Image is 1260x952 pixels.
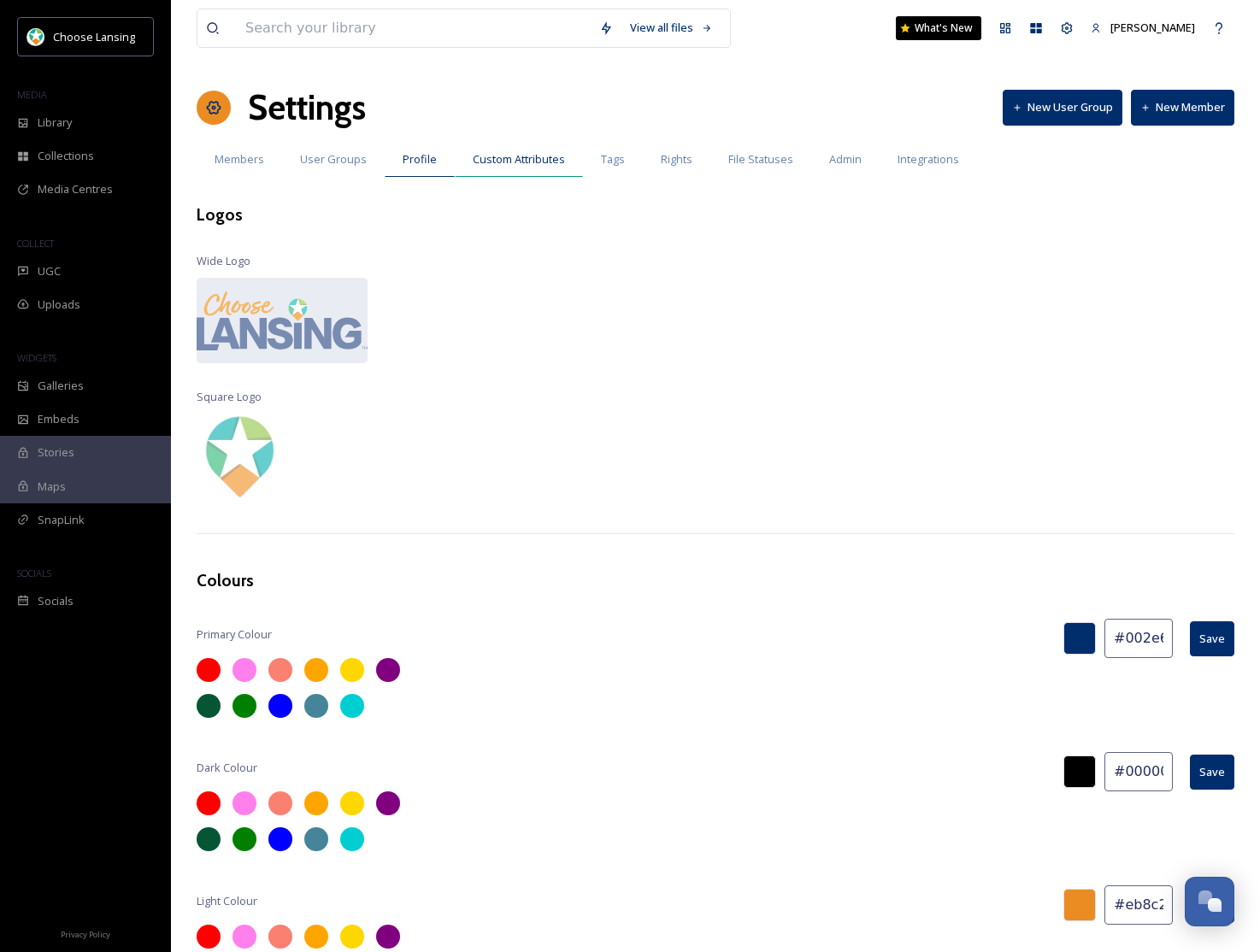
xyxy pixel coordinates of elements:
a: View all files [621,11,721,44]
div: #fa8072 [268,658,292,682]
img: logo.jpeg [27,28,44,45]
div: #ffffff [376,694,400,718]
div: #800080 [376,658,400,682]
span: Profile [403,151,437,167]
div: #0000ff [268,694,292,718]
span: MEDIA [17,88,47,101]
button: New Member [1131,90,1234,125]
span: Privacy Policy [61,929,110,940]
button: Open Chat [1185,877,1234,926]
span: Maps [38,479,66,495]
a: [PERSON_NAME] [1082,11,1204,44]
span: Library [38,115,72,131]
div: #ffd700 [340,925,364,949]
span: SOCIALS [17,567,51,579]
span: Tags [601,151,625,167]
div: #ff0000 [197,658,221,682]
span: Stories [38,444,74,461]
div: #ffffff [376,827,400,851]
span: WIDGETS [17,351,56,364]
span: Socials [38,593,74,609]
span: Embeds [38,411,79,427]
span: Galleries [38,378,84,394]
div: #ffa500 [304,658,328,682]
span: [PERSON_NAME] [1110,20,1195,35]
div: #ffa500 [304,791,328,815]
div: #0000ff [268,827,292,851]
div: #ff80ed [233,658,256,682]
span: Custom Attributes [473,151,565,167]
span: Members [215,151,264,167]
div: #ff0000 [197,925,221,949]
div: #00ced1 [340,827,364,851]
div: #fa8072 [268,791,292,815]
span: Wide Logo [197,253,250,269]
div: #800080 [376,925,400,949]
span: Square Logo [197,389,262,405]
span: Integrations [898,151,959,167]
span: Primary Colour [197,626,272,643]
div: #ffd700 [340,791,364,815]
span: Light Colour [197,893,257,909]
div: #ff0000 [197,791,221,815]
span: Uploads [38,297,80,313]
div: #008000 [233,694,256,718]
span: UGC [38,263,61,279]
span: File Statuses [728,151,793,167]
div: #468499 [304,827,328,851]
span: Choose Lansing [53,29,135,44]
div: #065535 [197,694,221,718]
div: #ff80ed [233,925,256,949]
h1: Settings [248,82,366,133]
span: Collections [38,148,94,164]
img: logo.jpeg [197,414,282,499]
span: User Groups [300,151,367,167]
h3: Colours [197,568,1234,593]
div: #ffa500 [304,925,328,949]
h3: Logos [197,203,1234,227]
a: Privacy Policy [61,923,110,943]
button: Save [1190,621,1234,656]
span: Admin [829,151,862,167]
span: SnapLink [38,512,85,528]
div: #ffd700 [340,658,364,682]
input: Search your library [237,9,591,47]
img: hlogo.svg [197,291,368,350]
span: Dark Colour [197,760,257,776]
span: COLLECT [17,237,54,250]
button: New User Group [1003,90,1122,125]
div: #fa8072 [268,925,292,949]
span: Rights [661,151,692,167]
div: #468499 [304,694,328,718]
div: #ff80ed [233,791,256,815]
div: #800080 [376,791,400,815]
div: #065535 [197,827,221,851]
span: Media Centres [38,181,113,197]
div: #008000 [233,827,256,851]
div: #00ced1 [340,694,364,718]
a: What's New [896,16,981,40]
button: Save [1190,755,1234,790]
